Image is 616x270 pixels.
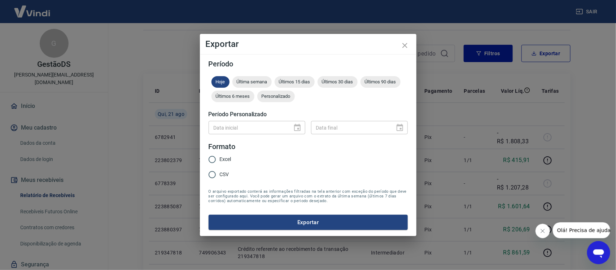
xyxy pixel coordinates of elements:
span: Últimos 15 dias [275,79,315,84]
h5: Período [209,60,408,67]
span: Excel [220,156,231,163]
div: Personalizado [257,91,295,102]
iframe: Botão para abrir a janela de mensagens [587,241,610,264]
legend: Formato [209,141,236,152]
input: DD/MM/YYYY [311,121,390,134]
div: Últimos 90 dias [361,76,401,88]
button: close [396,37,414,54]
button: Exportar [209,215,408,230]
span: Últimos 6 meses [211,93,254,99]
iframe: Mensagem da empresa [553,222,610,238]
div: Hoje [211,76,230,88]
span: Últimos 90 dias [361,79,401,84]
span: Olá! Precisa de ajuda? [4,5,61,11]
iframe: Fechar mensagem [536,224,550,238]
span: Última semana [232,79,272,84]
span: Últimos 30 dias [318,79,358,84]
h5: Período Personalizado [209,111,408,118]
div: Últimos 15 dias [275,76,315,88]
span: CSV [220,171,229,178]
div: Últimos 6 meses [211,91,254,102]
div: Última semana [232,76,272,88]
input: DD/MM/YYYY [209,121,287,134]
h4: Exportar [206,40,411,48]
span: Hoje [211,79,230,84]
span: Personalizado [257,93,295,99]
span: O arquivo exportado conterá as informações filtradas na tela anterior com exceção do período que ... [209,189,408,203]
div: Últimos 30 dias [318,76,358,88]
